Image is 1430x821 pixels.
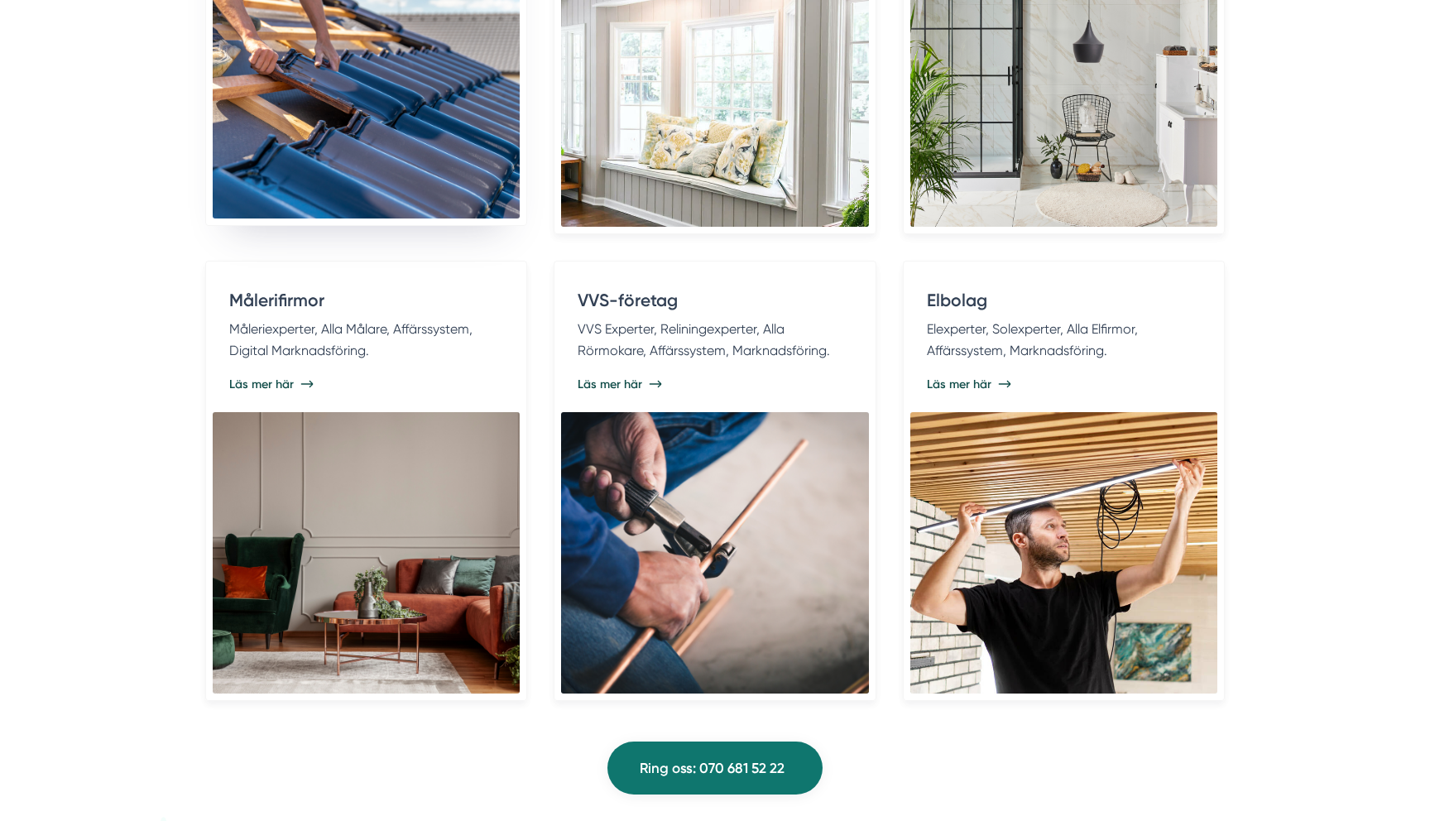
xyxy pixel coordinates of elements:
h4: Målerifirmor [229,288,503,319]
span: Läs mer här [927,376,991,392]
p: Måleriexperter, Alla Målare, Affärssystem, Digital Marknadsföring. [229,319,503,361]
img: Digital Marknadsföring till VVS-företag [561,412,868,694]
a: VVS-företag VVS Experter, Reliningexperter, Alla Rörmokare, Affärssystem, Marknadsföring. Läs mer... [554,261,876,701]
a: Målerifirmor Måleriexperter, Alla Målare, Affärssystem, Digital Marknadsföring. Läs mer här Digit... [205,261,527,701]
span: Läs mer här [578,376,642,392]
img: Digital Marknadsföring till Elbolag [910,412,1217,694]
a: Elbolag Elexperter, Solexperter, Alla Elfirmor, Affärssystem, Marknadsföring. Läs mer här Digital... [903,261,1225,701]
p: Elexperter, Solexperter, Alla Elfirmor, Affärssystem, Marknadsföring. [927,319,1201,361]
span: Läs mer här [229,376,294,392]
p: VVS Experter, Reliningexperter, Alla Rörmokare, Affärssystem, Marknadsföring. [578,319,852,361]
a: Ring oss: 070 681 52 22 [607,742,823,795]
h4: VVS-företag [578,288,852,319]
h4: Elbolag [927,288,1201,319]
span: Ring oss: 070 681 52 22 [640,757,785,780]
img: Digital Marknadsföring till Målerifirmor [213,412,520,694]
